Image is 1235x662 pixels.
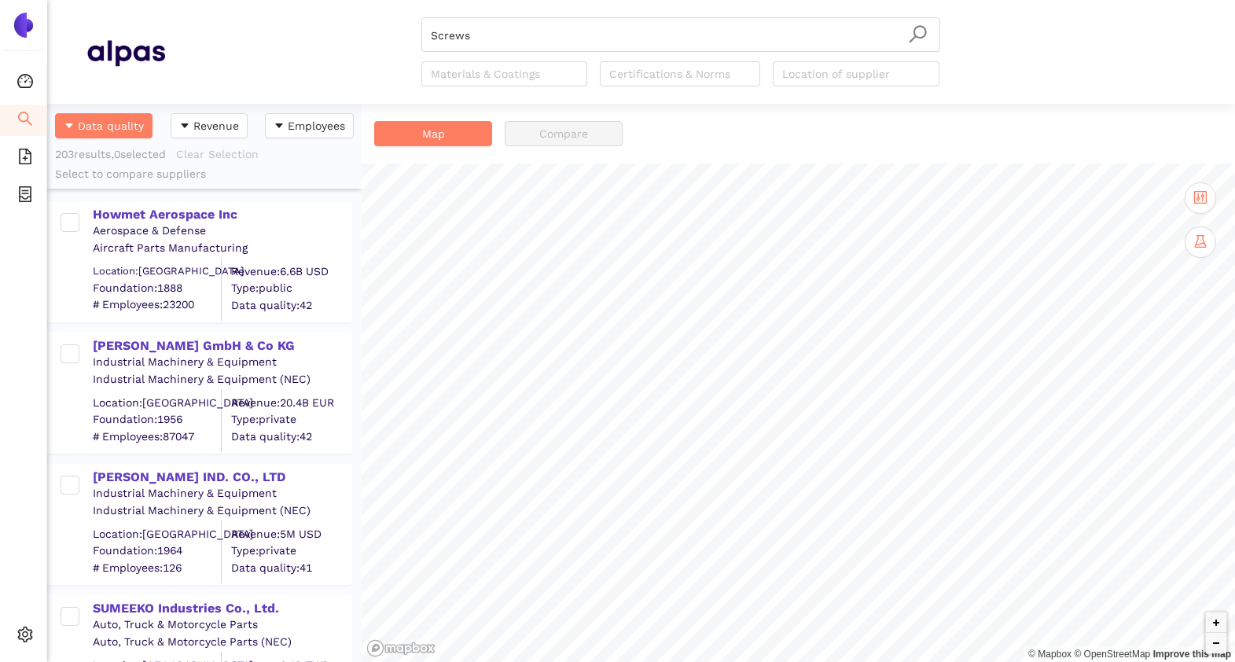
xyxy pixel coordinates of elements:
[1206,633,1226,653] button: Zoom out
[265,113,354,138] button: caret-downEmployees
[231,428,351,444] span: Data quality: 42
[93,600,351,617] div: SUMEEKO Industries Co., Ltd.
[366,639,436,657] a: Mapbox logo
[175,142,269,167] button: Clear Selection
[231,526,351,542] div: Revenue: 5M USD
[231,395,351,410] div: Revenue: 20.4B EUR
[93,634,351,650] div: Auto, Truck & Motorcycle Parts (NEC)
[93,206,351,223] div: Howmet Aerospace Inc
[17,143,33,175] span: file-add
[93,617,351,633] div: Auto, Truck & Motorcycle Parts
[179,120,190,133] span: caret-down
[55,113,153,138] button: caret-downData quality
[171,113,248,138] button: caret-downRevenue
[93,223,351,239] div: Aerospace & Defense
[231,412,351,428] span: Type: private
[93,355,351,370] div: Industrial Machinery & Equipment
[93,263,221,278] div: Location: [GEOGRAPHIC_DATA]
[55,148,166,160] span: 203 results, 0 selected
[1193,190,1207,204] span: control
[17,105,33,137] span: search
[231,281,351,296] span: Type: public
[11,13,36,38] img: Logo
[193,117,239,134] span: Revenue
[93,337,351,355] div: [PERSON_NAME] GmbH & Co KG
[231,543,351,559] span: Type: private
[93,526,221,542] div: Location: [GEOGRAPHIC_DATA]
[374,121,492,146] button: Map
[93,241,351,256] div: Aircraft Parts Manufacturing
[64,120,75,133] span: caret-down
[93,469,351,486] div: [PERSON_NAME] IND. CO., LTD
[93,503,351,519] div: Industrial Machinery & Equipment (NEC)
[17,68,33,99] span: dashboard
[231,297,351,313] span: Data quality: 42
[231,560,351,576] span: Data quality: 41
[55,167,354,182] div: Select to compare suppliers
[362,164,1235,662] canvas: Map
[17,181,33,212] span: container
[93,395,221,410] div: Location: [GEOGRAPHIC_DATA]
[17,621,33,653] span: setting
[93,412,221,428] span: Foundation: 1956
[231,263,351,279] div: Revenue: 6.6B USD
[908,24,928,44] span: search
[78,117,144,134] span: Data quality
[93,372,351,388] div: Industrial Machinery & Equipment (NEC)
[274,120,285,133] span: caret-down
[93,560,221,576] span: # Employees: 126
[1206,612,1226,633] button: Zoom in
[93,486,351,502] div: Industrial Machinery & Equipment
[93,280,221,296] span: Foundation: 1888
[93,543,221,559] span: Foundation: 1964
[86,33,165,72] img: Homepage
[93,428,221,444] span: # Employees: 87047
[1193,234,1207,248] span: experiment
[422,125,445,142] span: Map
[288,117,345,134] span: Employees
[93,297,221,313] span: # Employees: 23200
